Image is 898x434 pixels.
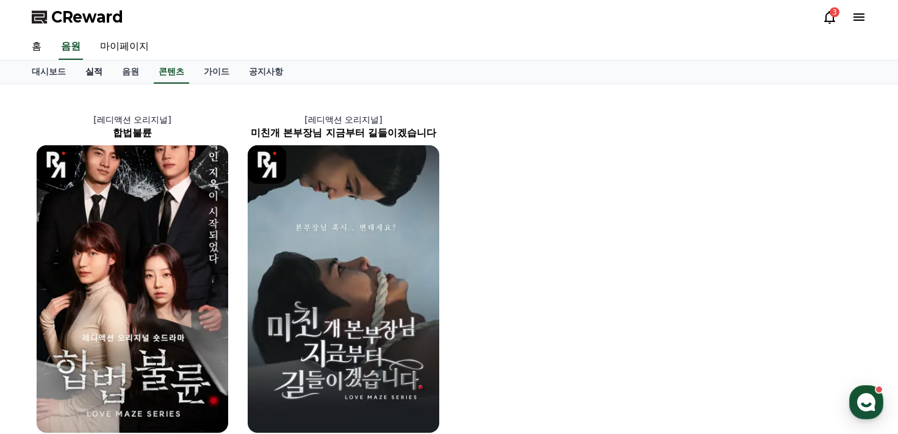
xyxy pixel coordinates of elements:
[81,333,157,363] a: 대화
[248,145,286,184] img: [object Object] Logo
[27,114,238,126] p: [레디액션 오리지널]
[822,10,837,24] a: 3
[238,114,449,126] p: [레디액션 오리지널]
[157,333,234,363] a: 설정
[90,34,159,60] a: 마이페이지
[248,145,439,433] img: 미친개 본부장님 지금부터 길들이겠습니다
[239,60,293,84] a: 공지사항
[22,34,51,60] a: 홈
[112,352,126,361] span: 대화
[37,145,75,184] img: [object Object] Logo
[27,126,238,140] h2: 합법불륜
[32,7,123,27] a: CReward
[59,34,83,60] a: 음원
[37,145,228,433] img: 합법불륜
[51,7,123,27] span: CReward
[4,333,81,363] a: 홈
[38,351,46,361] span: 홈
[22,60,76,84] a: 대시보드
[238,126,449,140] h2: 미친개 본부장님 지금부터 길들이겠습니다
[189,351,203,361] span: 설정
[154,60,189,84] a: 콘텐츠
[76,60,112,84] a: 실적
[112,60,149,84] a: 음원
[830,7,839,17] div: 3
[194,60,239,84] a: 가이드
